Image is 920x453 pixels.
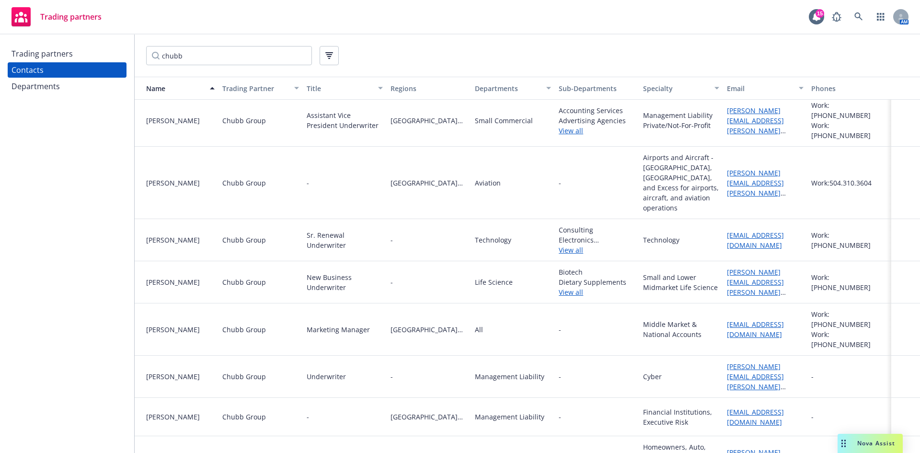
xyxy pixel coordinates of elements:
[807,77,891,100] button: Phones
[643,319,719,339] div: Middle Market & National Accounts
[146,46,312,65] input: Filter by keyword...
[811,83,887,93] div: Phones
[727,83,793,93] div: Email
[391,178,467,188] span: [GEOGRAPHIC_DATA][US_STATE]
[138,83,204,93] div: Name
[871,7,890,26] a: Switch app
[559,412,561,422] span: -
[222,412,266,422] div: Chubb Group
[559,235,635,245] span: Electronics Manufacturing
[307,230,383,250] div: Sr. Renewal Underwriter
[387,77,471,100] button: Regions
[723,77,807,100] button: Email
[639,77,723,100] button: Specialty
[811,272,887,292] div: Work: [PHONE_NUMBER]
[559,116,635,126] span: Advertising Agencies
[11,62,44,78] div: Contacts
[559,225,635,235] span: Consulting
[643,272,719,292] div: Small and Lower Midmarket Life Science
[391,412,467,422] span: [GEOGRAPHIC_DATA][US_STATE]
[222,83,288,93] div: Trading Partner
[475,235,511,245] div: Technology
[643,372,662,382] div: Cyber
[8,3,105,30] a: Trading partners
[811,329,887,349] div: Work: [PHONE_NUMBER]
[391,83,467,93] div: Regions
[391,116,467,126] span: [GEOGRAPHIC_DATA][US_STATE]
[222,277,266,287] div: Chubb Group
[222,372,266,382] div: Chubb Group
[8,46,126,61] a: Trading partners
[475,412,544,422] div: Management Liability
[11,46,73,61] div: Trading partners
[391,372,467,382] span: -
[643,152,719,213] div: Airports and Aircraft - [GEOGRAPHIC_DATA], [GEOGRAPHIC_DATA], and Excess for airports, aircraft, ...
[475,372,544,382] div: Management Liability
[11,79,60,94] div: Departments
[307,272,383,292] div: New Business Underwriter
[146,235,215,245] div: [PERSON_NAME]
[849,7,868,26] a: Search
[303,77,387,100] button: Title
[559,287,635,297] a: View all
[838,434,850,453] div: Drag to move
[146,178,215,188] div: [PERSON_NAME]
[727,267,784,317] a: [PERSON_NAME][EMAIL_ADDRESS][PERSON_NAME][PERSON_NAME][DOMAIN_NAME]
[135,77,218,100] button: Name
[811,120,887,140] div: Work: [PHONE_NUMBER]
[475,178,501,188] div: Aviation
[811,230,887,250] div: Work: [PHONE_NUMBER]
[811,100,887,120] div: Work: [PHONE_NUMBER]
[811,412,814,422] div: -
[146,325,215,335] div: [PERSON_NAME]
[475,83,540,93] div: Departments
[857,439,895,447] span: Nova Assist
[307,325,370,335] div: Marketing Manager
[559,105,635,116] span: Accounting Services
[555,77,639,100] button: Sub-Departments
[146,277,215,287] div: [PERSON_NAME]
[643,110,719,130] div: Management Liability Private/Not-For-Profit
[307,110,383,130] div: Assistant Vice President Underwriter
[727,168,784,218] a: [PERSON_NAME][EMAIL_ADDRESS][PERSON_NAME][PERSON_NAME][DOMAIN_NAME]
[643,235,679,245] div: Technology
[727,362,784,411] a: [PERSON_NAME][EMAIL_ADDRESS][PERSON_NAME][PERSON_NAME][DOMAIN_NAME]
[307,372,346,382] div: Underwriter
[471,77,555,100] button: Departments
[222,325,266,335] div: Chubb Group
[827,7,846,26] a: Report a Bug
[391,235,467,245] span: -
[811,309,887,329] div: Work: [PHONE_NUMBER]
[559,83,635,93] div: Sub-Departments
[475,325,483,335] div: All
[307,412,309,422] div: -
[727,231,784,250] a: [EMAIL_ADDRESS][DOMAIN_NAME]
[559,267,635,277] span: Biotech
[222,178,266,188] div: Chubb Group
[475,116,533,126] div: Small Commercial
[559,245,635,255] a: View all
[559,178,561,188] span: -
[146,372,215,382] div: [PERSON_NAME]
[307,83,372,93] div: Title
[146,116,215,126] div: [PERSON_NAME]
[8,62,126,78] a: Contacts
[8,79,126,94] a: Departments
[727,407,784,427] a: [EMAIL_ADDRESS][DOMAIN_NAME]
[218,77,302,100] button: Trading Partner
[391,277,467,287] span: -
[559,126,635,136] a: View all
[811,178,887,188] div: Work: 504.310.3604
[391,325,467,335] span: [GEOGRAPHIC_DATA][US_STATE]
[643,83,709,93] div: Specialty
[222,235,266,245] div: Chubb Group
[838,434,903,453] button: Nova Assist
[559,277,635,287] span: Dietary Supplements
[811,372,814,382] div: -
[643,407,719,427] div: Financial Institutions, Executive Risk
[559,325,635,335] span: -
[307,178,309,188] div: -
[222,116,266,126] div: Chubb Group
[816,9,824,18] div: 15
